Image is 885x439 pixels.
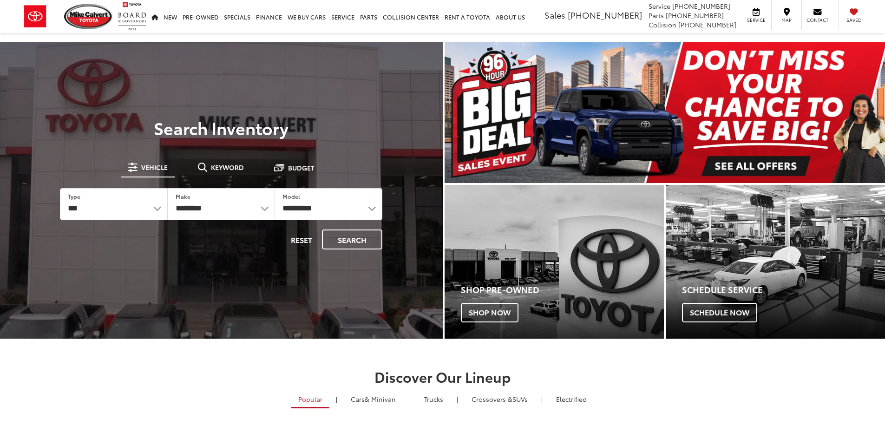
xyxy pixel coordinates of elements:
span: Parts [649,11,664,20]
span: Sales [544,9,565,21]
span: Map [776,17,797,23]
div: Toyota [445,185,664,339]
a: Shop Pre-Owned Shop Now [445,185,664,339]
li: | [454,394,460,404]
span: Collision [649,20,676,29]
span: [PHONE_NUMBER] [672,1,730,11]
h2: Discover Our Lineup [115,369,770,384]
span: Service [746,17,767,23]
li: | [539,394,545,404]
span: Keyword [211,164,244,170]
li: | [407,394,413,404]
button: Search [322,229,382,249]
label: Make [176,192,190,200]
span: Service [649,1,670,11]
span: & Minivan [365,394,396,404]
span: Saved [844,17,864,23]
a: Schedule Service Schedule Now [666,185,885,339]
a: SUVs [465,391,535,407]
button: Reset [283,229,320,249]
a: Cars [344,391,403,407]
span: [PHONE_NUMBER] [678,20,736,29]
span: Contact [806,17,828,23]
span: Budget [288,164,315,171]
span: [PHONE_NUMBER] [568,9,642,21]
a: Electrified [549,391,594,407]
span: Shop Now [461,303,518,322]
span: Vehicle [141,164,168,170]
h4: Shop Pre-Owned [461,285,664,295]
label: Model [282,192,300,200]
a: Popular [291,391,329,408]
span: [PHONE_NUMBER] [666,11,724,20]
span: Crossovers & [472,394,512,404]
li: | [334,394,340,404]
span: Schedule Now [682,303,757,322]
div: Toyota [666,185,885,339]
label: Type [68,192,80,200]
h3: Search Inventory [39,118,404,137]
a: Trucks [417,391,450,407]
img: Mike Calvert Toyota [64,4,113,29]
h4: Schedule Service [682,285,885,295]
